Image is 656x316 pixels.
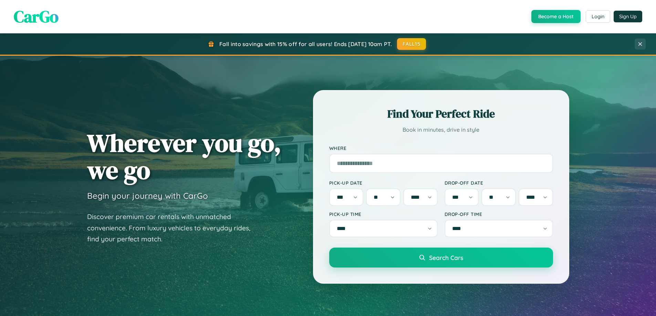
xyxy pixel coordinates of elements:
p: Discover premium car rentals with unmatched convenience. From luxury vehicles to everyday rides, ... [87,211,259,245]
label: Drop-off Date [445,180,553,186]
h3: Begin your journey with CarGo [87,190,208,201]
button: Search Cars [329,248,553,268]
button: Sign Up [614,11,642,22]
button: FALL15 [397,38,426,50]
span: Fall into savings with 15% off for all users! Ends [DATE] 10am PT. [219,41,392,47]
span: Search Cars [429,254,463,261]
label: Drop-off Time [445,211,553,217]
span: CarGo [14,5,59,28]
h2: Find Your Perfect Ride [329,106,553,121]
label: Pick-up Date [329,180,438,186]
p: Book in minutes, drive in style [329,125,553,135]
h1: Wherever you go, we go [87,129,281,184]
button: Become a Host [531,10,581,23]
label: Where [329,145,553,151]
button: Login [586,10,610,23]
label: Pick-up Time [329,211,438,217]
